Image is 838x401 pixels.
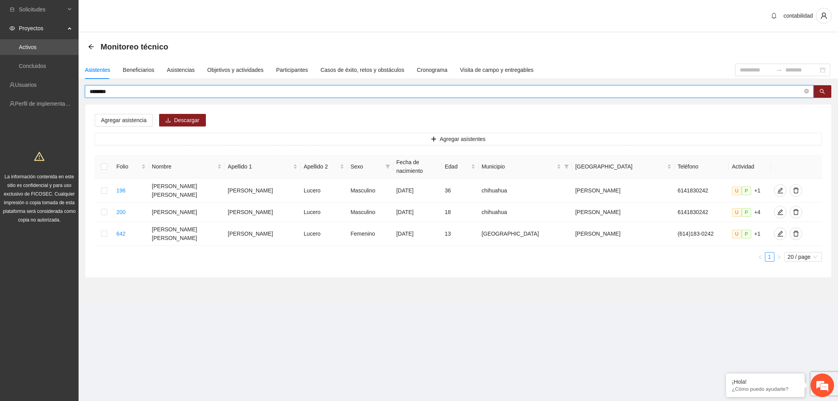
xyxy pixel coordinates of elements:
a: 196 [116,187,125,194]
div: Participantes [276,66,308,74]
span: delete [790,187,802,194]
td: [PERSON_NAME] [225,203,301,222]
th: Teléfono [675,155,729,179]
span: Apellido 2 [304,162,338,171]
span: filter [384,161,392,172]
span: inbox [9,7,15,12]
span: Municipio [482,162,555,171]
span: right [777,255,781,260]
td: 13 [442,222,479,246]
td: [GEOGRAPHIC_DATA] [479,222,572,246]
a: 642 [116,231,125,237]
span: eye [9,26,15,31]
span: [GEOGRAPHIC_DATA] [575,162,665,171]
span: Agregar asistencia [101,116,147,125]
a: Concluidos [19,63,46,69]
span: edit [774,231,786,237]
td: Lucero [301,203,347,222]
span: 20 / page [788,253,819,261]
button: right [774,252,784,262]
span: swap-right [776,67,782,73]
span: filter [563,161,570,172]
th: Edad [442,155,479,179]
span: plus [431,136,436,143]
span: left [758,255,763,260]
th: Apellido 2 [301,155,347,179]
span: Solicitudes [19,2,65,17]
button: left [755,252,765,262]
td: 6141830242 [675,203,729,222]
button: edit [774,206,787,218]
button: plusAgregar asistentes [95,133,822,145]
span: filter [385,164,390,169]
button: bell [768,9,780,22]
td: chihuahua [479,203,572,222]
a: Perfil de implementadora [15,101,76,107]
div: ¡Hola! [732,379,799,385]
span: edit [774,209,786,215]
td: [DATE] [393,222,442,246]
span: U [732,208,742,217]
span: bell [768,13,780,19]
span: P [742,230,751,238]
span: download [165,117,171,124]
span: delete [790,209,802,215]
div: Casos de éxito, retos y obstáculos [321,66,404,74]
span: Folio [116,162,139,171]
td: [PERSON_NAME] [572,222,674,246]
a: Activos [19,44,37,50]
td: [PERSON_NAME] [PERSON_NAME] [149,222,225,246]
td: Lucero [301,179,347,203]
td: Lucero [301,222,347,246]
span: Apellido 1 [228,162,292,171]
td: [PERSON_NAME] [572,179,674,203]
button: search [813,85,831,98]
td: chihuahua [479,179,572,203]
span: U [732,230,742,238]
td: [DATE] [393,203,442,222]
div: Asistencias [167,66,195,74]
div: Back [88,44,94,50]
li: 1 [765,252,774,262]
div: Objetivos y actividades [207,66,264,74]
th: Actividad [729,155,771,179]
td: +1 [729,222,771,246]
span: to [776,67,782,73]
td: (614)183-0242 [675,222,729,246]
span: warning [34,151,44,161]
span: Sexo [350,162,382,171]
a: Usuarios [15,82,37,88]
span: Proyectos [19,20,65,36]
button: edit [774,184,787,197]
button: delete [790,184,802,197]
a: 200 [116,209,125,215]
span: close-circle [804,89,809,93]
div: Page Size [785,252,822,262]
button: delete [790,227,802,240]
td: [PERSON_NAME] [149,203,225,222]
td: [DATE] [393,179,442,203]
th: Municipio [479,155,572,179]
td: Femenino [347,222,393,246]
button: user [816,8,832,24]
li: Previous Page [755,252,765,262]
span: Edad [445,162,469,171]
span: user [816,12,831,19]
td: +4 [729,203,771,222]
span: U [732,187,742,195]
span: Agregar asistentes [440,135,486,143]
li: Next Page [774,252,784,262]
div: Beneficiarios [123,66,154,74]
th: Folio [113,155,149,179]
td: +1 [729,179,771,203]
td: [PERSON_NAME] [PERSON_NAME] [149,179,225,203]
td: [PERSON_NAME] [572,203,674,222]
th: Apellido 1 [225,155,301,179]
td: [PERSON_NAME] [225,222,301,246]
button: delete [790,206,802,218]
span: Monitoreo técnico [101,40,168,53]
a: 1 [765,253,774,261]
p: ¿Cómo puedo ayudarte? [732,386,799,392]
td: [PERSON_NAME] [225,179,301,203]
span: Descargar [174,116,200,125]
